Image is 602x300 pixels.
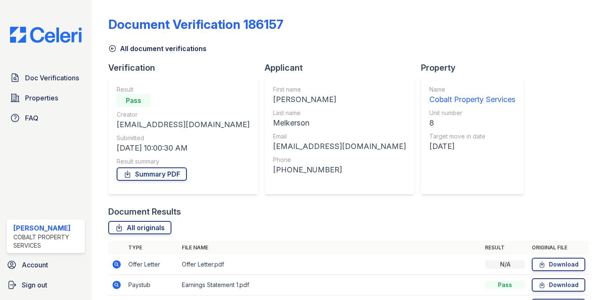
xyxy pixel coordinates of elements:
[13,233,82,250] div: Cobalt Property Services
[117,142,250,154] div: [DATE] 10:00:30 AM
[7,69,85,86] a: Doc Verifications
[429,94,515,105] div: Cobalt Property Services
[485,281,525,289] div: Pass
[108,44,207,54] a: All document verifications
[273,85,406,94] div: First name
[117,134,250,142] div: Submitted
[273,141,406,152] div: [EMAIL_ADDRESS][DOMAIN_NAME]
[117,94,150,107] div: Pass
[22,260,48,270] span: Account
[273,109,406,117] div: Last name
[125,254,179,275] td: Offer Letter
[528,241,589,254] th: Original file
[25,113,38,123] span: FAQ
[429,141,515,152] div: [DATE]
[25,93,58,103] span: Properties
[108,62,265,74] div: Verification
[532,278,585,292] a: Download
[117,119,250,131] div: [EMAIL_ADDRESS][DOMAIN_NAME]
[22,280,47,290] span: Sign out
[108,221,171,234] a: All originals
[117,157,250,166] div: Result summary
[421,62,531,74] div: Property
[125,275,179,295] td: Paystub
[7,110,85,126] a: FAQ
[117,110,250,119] div: Creator
[25,73,79,83] span: Doc Verifications
[532,258,585,271] a: Download
[273,156,406,164] div: Phone
[179,275,482,295] td: Earnings Statement 1.pdf
[7,90,85,106] a: Properties
[179,254,482,275] td: Offer Letter.pdf
[117,167,187,181] a: Summary PDF
[273,94,406,105] div: [PERSON_NAME]
[273,132,406,141] div: Email
[429,85,515,94] div: Name
[117,85,250,94] div: Result
[3,27,88,43] img: CE_Logo_Blue-a8612792a0a2168367f1c8372b55b34899dd931a85d93a1a3d3e32e68fde9ad4.png
[429,109,515,117] div: Unit number
[485,260,525,269] div: N/A
[179,241,482,254] th: File name
[108,206,181,218] div: Document Results
[3,256,88,273] a: Account
[108,17,283,32] div: Document Verification 186157
[429,132,515,141] div: Target move in date
[265,62,421,74] div: Applicant
[429,85,515,105] a: Name Cobalt Property Services
[13,223,82,233] div: [PERSON_NAME]
[3,277,88,293] a: Sign out
[429,117,515,129] div: 8
[125,241,179,254] th: Type
[482,241,528,254] th: Result
[273,117,406,129] div: Melkerson
[273,164,406,176] div: [PHONE_NUMBER]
